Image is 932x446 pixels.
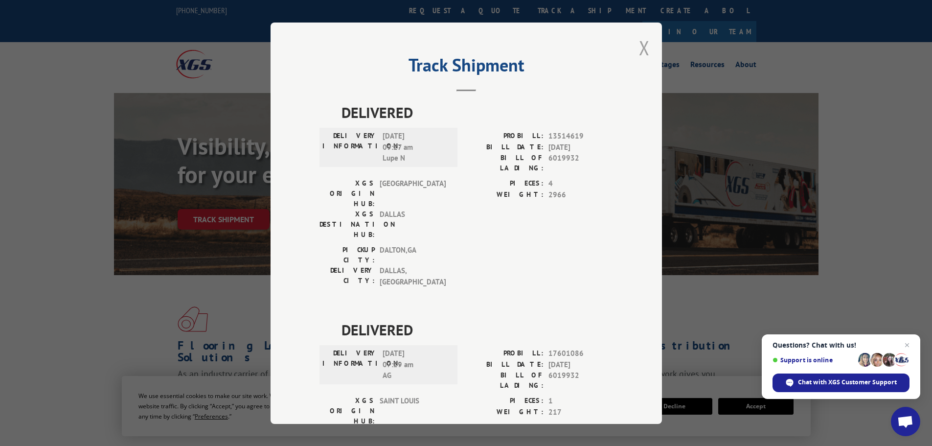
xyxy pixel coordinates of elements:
span: [DATE] 09:27 am Lupe N [383,131,449,164]
label: WEIGHT: [466,406,544,418]
span: [DATE] 07:29 am AG [383,348,449,381]
span: 217 [548,406,613,418]
label: BILL DATE: [466,359,544,370]
span: 2966 [548,189,613,200]
label: BILL DATE: [466,141,544,153]
span: 17601086 [548,348,613,359]
span: DELIVERED [341,101,613,123]
span: Support is online [773,356,855,364]
label: WEIGHT: [466,189,544,200]
label: XGS DESTINATION HUB: [319,209,375,240]
h2: Track Shipment [319,58,613,77]
span: DELIVERED [341,319,613,341]
label: XGS ORIGIN HUB: [319,396,375,426]
span: 6019932 [548,153,613,173]
label: PROBILL: [466,131,544,142]
span: 13514619 [548,131,613,142]
label: PICKUP CITY: [319,245,375,265]
span: SAINT LOUIS [380,396,446,426]
button: Close modal [639,35,650,61]
label: DELIVERY INFORMATION: [322,348,378,381]
div: Open chat [891,407,920,436]
span: 4 [548,178,613,189]
label: DELIVERY INFORMATION: [322,131,378,164]
span: 1 [548,396,613,407]
span: DALTON , GA [380,245,446,265]
div: Chat with XGS Customer Support [773,374,909,392]
span: DALLAS , [GEOGRAPHIC_DATA] [380,265,446,287]
label: DELIVERY CITY: [319,265,375,287]
span: Close chat [901,339,913,351]
label: BILL OF LADING: [466,153,544,173]
label: PIECES: [466,178,544,189]
span: 6019932 [548,370,613,391]
span: [DATE] [548,359,613,370]
span: Questions? Chat with us! [773,341,909,349]
span: Chat with XGS Customer Support [798,378,897,387]
label: PROBILL: [466,348,544,359]
span: [GEOGRAPHIC_DATA] [380,178,446,209]
label: PIECES: [466,396,544,407]
label: BILL OF LADING: [466,370,544,391]
label: XGS ORIGIN HUB: [319,178,375,209]
span: DALLAS [380,209,446,240]
span: [DATE] [548,141,613,153]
